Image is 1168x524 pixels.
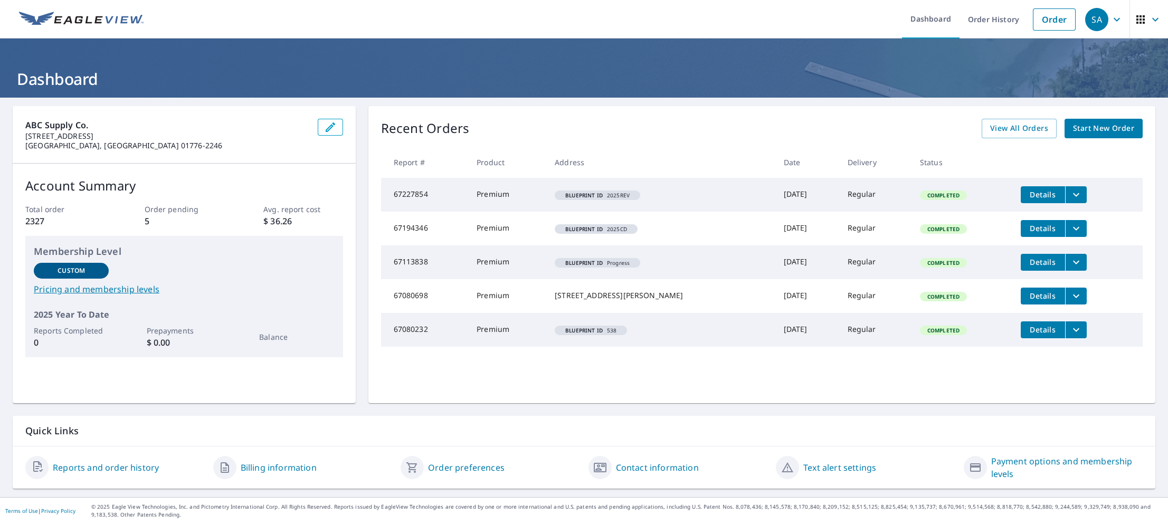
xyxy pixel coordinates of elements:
[468,147,546,178] th: Product
[1027,325,1059,335] span: Details
[381,279,469,313] td: 67080698
[921,327,966,334] span: Completed
[91,503,1163,519] p: © 2025 Eagle View Technologies, Inc. and Pictometry International Corp. All Rights Reserved. Repo...
[1065,119,1143,138] a: Start New Order
[559,260,636,265] span: Progress
[775,212,839,245] td: [DATE]
[468,212,546,245] td: Premium
[41,507,75,515] a: Privacy Policy
[53,461,159,474] a: Reports and order history
[13,68,1155,90] h1: Dashboard
[381,147,469,178] th: Report #
[1027,223,1059,233] span: Details
[921,192,966,199] span: Completed
[468,279,546,313] td: Premium
[34,283,335,296] a: Pricing and membership levels
[1085,8,1108,31] div: SA
[1065,186,1087,203] button: filesDropdownBtn-67227854
[839,313,911,347] td: Regular
[803,461,876,474] a: Text alert settings
[839,245,911,279] td: Regular
[381,119,470,138] p: Recent Orders
[25,141,309,150] p: [GEOGRAPHIC_DATA], [GEOGRAPHIC_DATA] 01776-2246
[1065,288,1087,304] button: filesDropdownBtn-67080698
[19,12,144,27] img: EV Logo
[921,225,966,233] span: Completed
[25,131,309,141] p: [STREET_ADDRESS]
[145,204,224,215] p: Order pending
[775,245,839,279] td: [DATE]
[1033,8,1076,31] a: Order
[468,178,546,212] td: Premium
[991,455,1143,480] a: Payment options and membership levels
[381,313,469,347] td: 67080232
[145,215,224,227] p: 5
[1073,122,1134,135] span: Start New Order
[839,279,911,313] td: Regular
[921,293,966,300] span: Completed
[839,147,911,178] th: Delivery
[1021,186,1065,203] button: detailsBtn-67227854
[34,325,109,336] p: Reports Completed
[559,226,633,232] span: 2025CD
[58,266,85,275] p: Custom
[25,215,105,227] p: 2327
[1065,321,1087,338] button: filesDropdownBtn-67080232
[990,122,1048,135] span: View All Orders
[25,176,343,195] p: Account Summary
[775,147,839,178] th: Date
[259,331,334,342] p: Balance
[468,313,546,347] td: Premium
[1027,257,1059,267] span: Details
[381,212,469,245] td: 67194346
[34,244,335,259] p: Membership Level
[921,259,966,266] span: Completed
[5,508,75,514] p: |
[381,178,469,212] td: 67227854
[263,204,343,215] p: Avg. report cost
[565,328,603,333] em: Blueprint ID
[1021,288,1065,304] button: detailsBtn-67080698
[559,193,636,198] span: 2025REV
[616,461,699,474] a: Contact information
[428,461,505,474] a: Order preferences
[1065,254,1087,271] button: filesDropdownBtn-67113838
[565,193,603,198] em: Blueprint ID
[468,245,546,279] td: Premium
[839,178,911,212] td: Regular
[546,147,775,178] th: Address
[1027,291,1059,301] span: Details
[147,336,222,349] p: $ 0.00
[381,245,469,279] td: 67113838
[565,226,603,232] em: Blueprint ID
[775,279,839,313] td: [DATE]
[25,204,105,215] p: Total order
[25,424,1143,437] p: Quick Links
[25,119,309,131] p: ABC Supply Co.
[1065,220,1087,237] button: filesDropdownBtn-67194346
[1021,254,1065,271] button: detailsBtn-67113838
[982,119,1057,138] a: View All Orders
[565,260,603,265] em: Blueprint ID
[263,215,343,227] p: $ 36.26
[34,308,335,321] p: 2025 Year To Date
[5,507,38,515] a: Terms of Use
[555,290,766,301] div: [STREET_ADDRESS][PERSON_NAME]
[34,336,109,349] p: 0
[1021,321,1065,338] button: detailsBtn-67080232
[241,461,317,474] a: Billing information
[1021,220,1065,237] button: detailsBtn-67194346
[911,147,1012,178] th: Status
[559,328,623,333] span: 538
[775,178,839,212] td: [DATE]
[839,212,911,245] td: Regular
[147,325,222,336] p: Prepayments
[1027,189,1059,199] span: Details
[775,313,839,347] td: [DATE]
